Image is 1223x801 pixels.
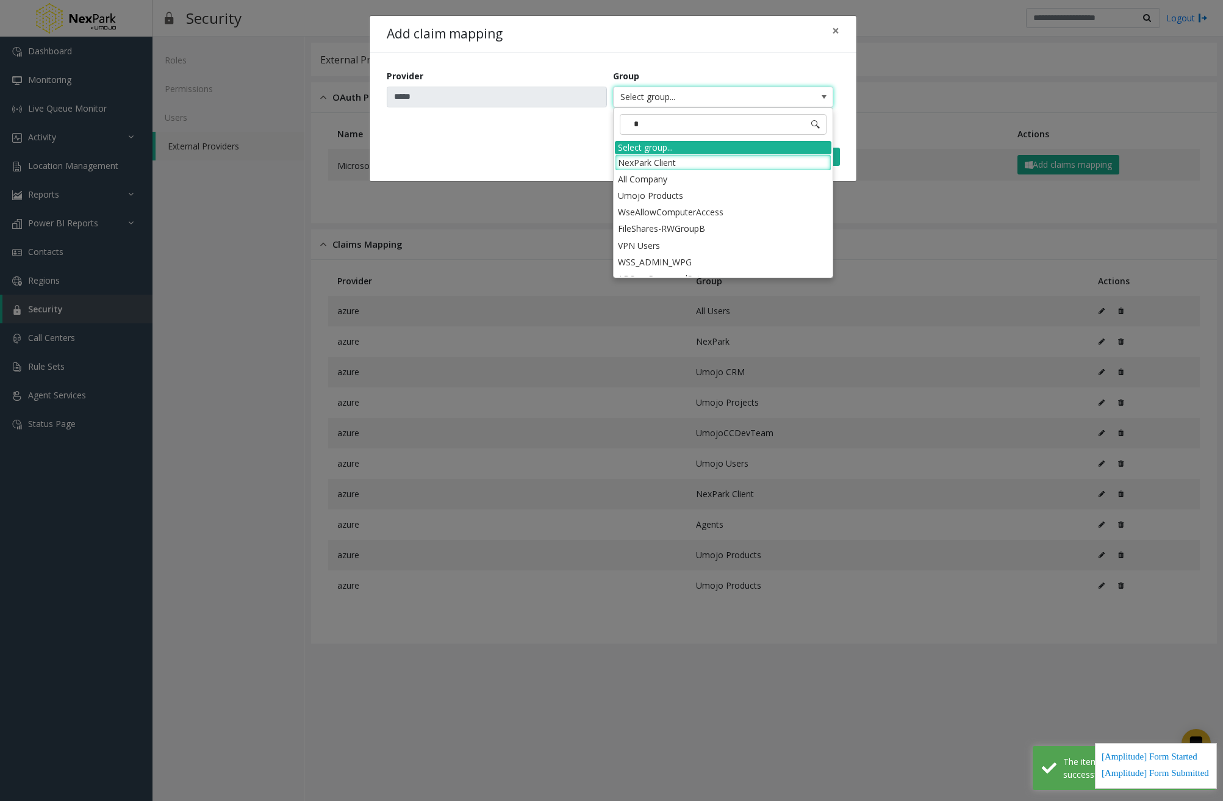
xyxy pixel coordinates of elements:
div: The item has been created successfully. [1063,755,1207,781]
div: [Amplitude] Form Started [1102,750,1210,766]
label: Group [613,70,639,82]
li: All Company [615,171,831,187]
span: Select group... [614,87,789,107]
div: Select group... [615,141,831,154]
div: [Amplitude] Form Submitted [1102,766,1210,783]
li: ADSyncPasswordSet [615,270,831,287]
li: WseAllowComputerAccess [615,204,831,220]
button: Close [823,16,848,46]
span: × [832,22,839,39]
li: WSS_ADMIN_WPG [615,254,831,270]
li: Umojo Products [615,187,831,204]
h4: Add claim mapping [387,24,503,44]
li: NexPark Client [615,154,831,171]
li: VPN Users [615,237,831,254]
li: FileShares-RWGroupB [615,220,831,237]
label: Provider [387,70,423,82]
